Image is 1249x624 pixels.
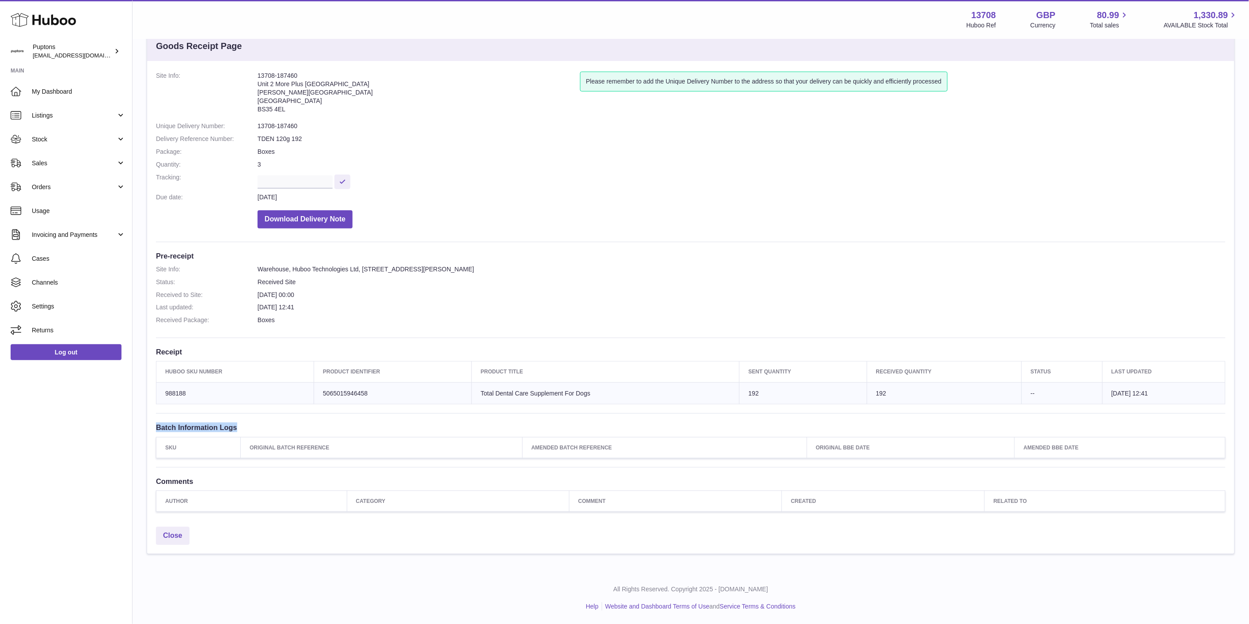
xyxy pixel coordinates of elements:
[472,361,740,382] th: Product title
[156,193,258,202] dt: Due date:
[258,122,1226,130] dd: 13708-187460
[1102,382,1225,404] td: [DATE] 12:41
[11,344,121,360] a: Log out
[156,382,314,404] td: 988188
[1021,382,1102,404] td: --
[156,72,258,118] dt: Site Info:
[867,361,1021,382] th: Received Quantity
[32,302,125,311] span: Settings
[985,491,1226,511] th: Related to
[156,135,258,143] dt: Delivery Reference Number:
[1097,9,1119,21] span: 80.99
[156,422,1226,432] h3: Batch Information Logs
[32,183,116,191] span: Orders
[156,160,258,169] dt: Quantity:
[605,603,710,610] a: Website and Dashboard Terms of Use
[967,21,996,30] div: Huboo Ref
[32,231,116,239] span: Invoicing and Payments
[1194,9,1228,21] span: 1,330.89
[241,437,523,458] th: Original Batch Reference
[1090,9,1129,30] a: 80.99 Total sales
[347,491,569,511] th: Category
[156,291,258,299] dt: Received to Site:
[1031,21,1056,30] div: Currency
[1102,361,1225,382] th: Last updated
[1090,21,1129,30] span: Total sales
[258,210,353,228] button: Download Delivery Note
[156,361,314,382] th: Huboo SKU Number
[156,303,258,312] dt: Last updated:
[586,603,599,610] a: Help
[867,382,1021,404] td: 192
[580,72,947,91] div: Please remember to add the Unique Delivery Number to the address so that your delivery can be qui...
[32,88,125,96] span: My Dashboard
[1036,9,1055,21] strong: GBP
[472,382,740,404] td: Total Dental Care Supplement For Dogs
[156,173,258,189] dt: Tracking:
[258,72,580,118] address: 13708-187460 Unit 2 More Plus [GEOGRAPHIC_DATA] [PERSON_NAME][GEOGRAPHIC_DATA] [GEOGRAPHIC_DATA] ...
[156,347,1226,357] h3: Receipt
[258,316,1226,324] dd: Boxes
[258,148,1226,156] dd: Boxes
[33,43,112,60] div: Puptons
[156,527,190,545] a: Close
[156,437,241,458] th: SKU
[258,303,1226,312] dd: [DATE] 12:41
[32,326,125,335] span: Returns
[1015,437,1226,458] th: Amended BBE Date
[156,251,1226,261] h3: Pre-receipt
[972,9,996,21] strong: 13708
[156,476,1226,486] h3: Comments
[258,291,1226,299] dd: [DATE] 00:00
[258,193,1226,202] dd: [DATE]
[1021,361,1102,382] th: Status
[32,278,125,287] span: Channels
[314,382,472,404] td: 5065015946458
[156,316,258,324] dt: Received Package:
[156,265,258,274] dt: Site Info:
[156,148,258,156] dt: Package:
[258,265,1226,274] dd: Warehouse, Huboo Technologies Ltd, [STREET_ADDRESS][PERSON_NAME]
[1164,21,1238,30] span: AVAILABLE Stock Total
[32,111,116,120] span: Listings
[32,135,116,144] span: Stock
[156,278,258,286] dt: Status:
[258,135,1226,143] dd: TDEN 120g 192
[32,207,125,215] span: Usage
[258,160,1226,169] dd: 3
[156,122,258,130] dt: Unique Delivery Number:
[11,45,24,58] img: hello@puptons.com
[740,361,867,382] th: Sent Quantity
[569,491,782,511] th: Comment
[1164,9,1238,30] a: 1,330.89 AVAILABLE Stock Total
[32,255,125,263] span: Cases
[140,585,1242,594] p: All Rights Reserved. Copyright 2025 - [DOMAIN_NAME]
[258,278,1226,286] dd: Received Site
[156,40,242,52] h3: Goods Receipt Page
[720,603,796,610] a: Service Terms & Conditions
[314,361,472,382] th: Product Identifier
[156,491,347,511] th: Author
[807,437,1014,458] th: Original BBE Date
[782,491,985,511] th: Created
[602,602,796,611] li: and
[33,52,130,59] span: [EMAIL_ADDRESS][DOMAIN_NAME]
[522,437,807,458] th: Amended Batch Reference
[32,159,116,167] span: Sales
[740,382,867,404] td: 192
